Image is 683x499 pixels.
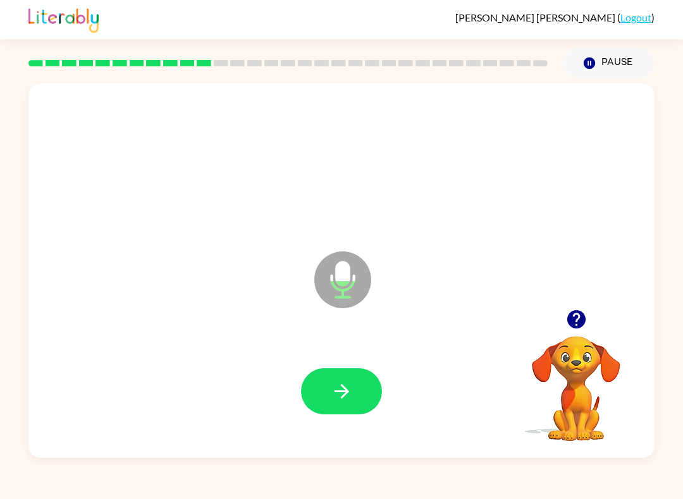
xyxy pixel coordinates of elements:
[563,49,655,78] button: Pause
[455,11,655,23] div: ( )
[620,11,651,23] a: Logout
[513,316,639,443] video: Your browser must support playing .mp4 files to use Literably. Please try using another browser.
[455,11,617,23] span: [PERSON_NAME] [PERSON_NAME]
[28,5,99,33] img: Literably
